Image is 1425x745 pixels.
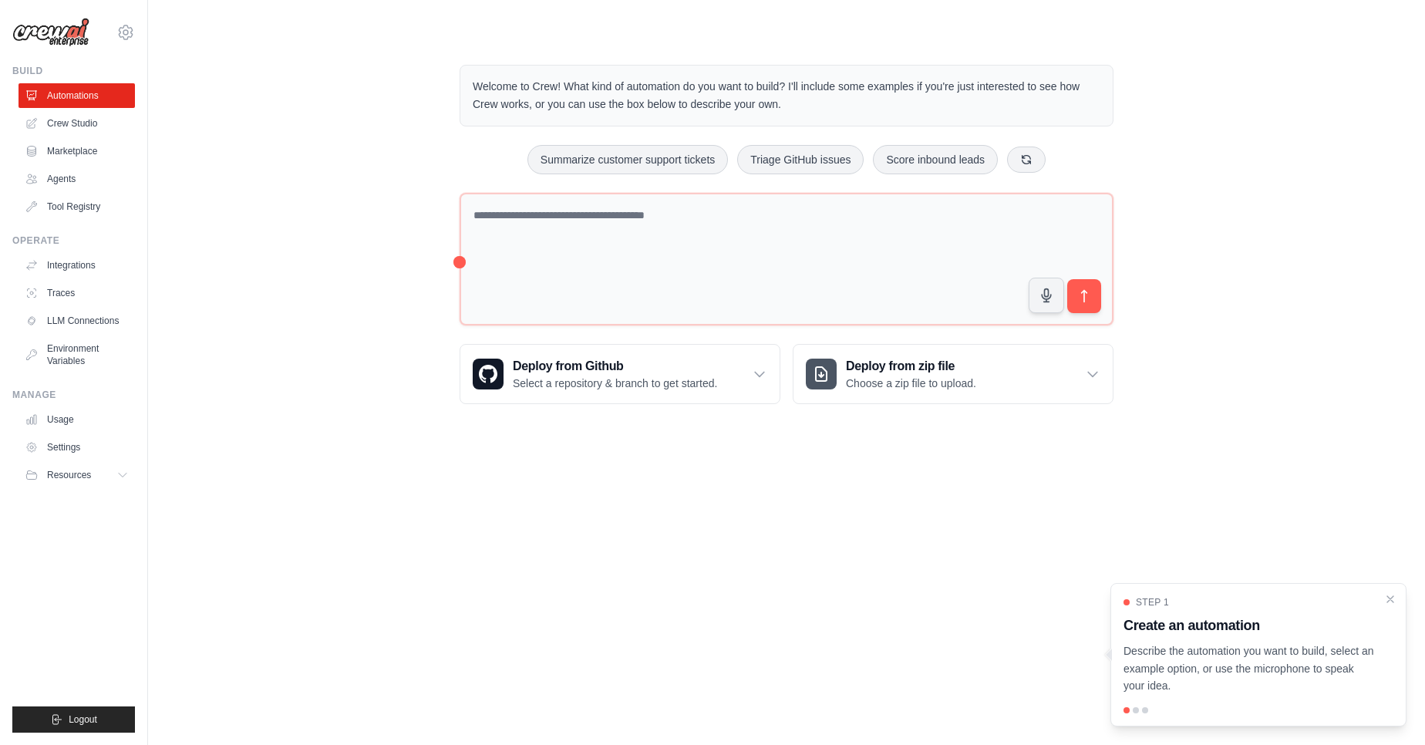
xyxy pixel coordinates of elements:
[1123,615,1375,636] h3: Create an automation
[69,713,97,726] span: Logout
[19,139,135,163] a: Marketplace
[19,435,135,460] a: Settings
[19,336,135,373] a: Environment Variables
[12,234,135,247] div: Operate
[1136,596,1169,608] span: Step 1
[873,145,998,174] button: Score inbound leads
[846,357,976,376] h3: Deploy from zip file
[19,111,135,136] a: Crew Studio
[19,463,135,487] button: Resources
[513,376,717,391] p: Select a repository & branch to get started.
[19,407,135,432] a: Usage
[737,145,864,174] button: Triage GitHub issues
[513,357,717,376] h3: Deploy from Github
[12,389,135,401] div: Manage
[527,145,728,174] button: Summarize customer support tickets
[1123,642,1375,695] p: Describe the automation you want to build, select an example option, or use the microphone to spe...
[473,78,1100,113] p: Welcome to Crew! What kind of automation do you want to build? I'll include some examples if you'...
[12,65,135,77] div: Build
[19,194,135,219] a: Tool Registry
[12,18,89,47] img: Logo
[19,281,135,305] a: Traces
[47,469,91,481] span: Resources
[846,376,976,391] p: Choose a zip file to upload.
[19,253,135,278] a: Integrations
[1384,593,1396,605] button: Close walkthrough
[19,167,135,191] a: Agents
[19,308,135,333] a: LLM Connections
[12,706,135,733] button: Logout
[19,83,135,108] a: Automations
